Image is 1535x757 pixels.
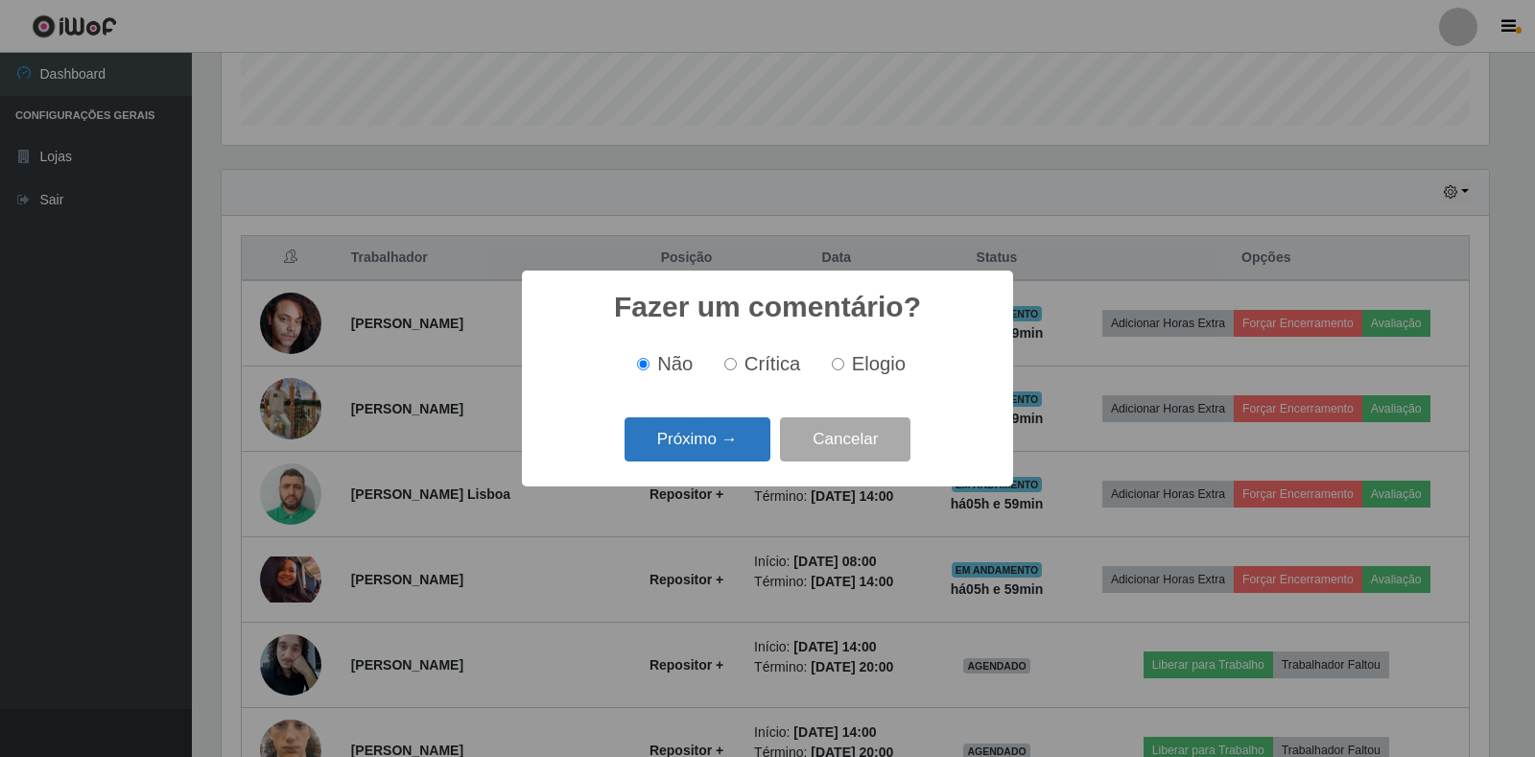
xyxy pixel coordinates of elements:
button: Cancelar [780,417,910,462]
input: Não [637,358,649,370]
input: Crítica [724,358,737,370]
input: Elogio [832,358,844,370]
span: Crítica [744,353,801,374]
button: Próximo → [625,417,770,462]
span: Elogio [852,353,906,374]
h2: Fazer um comentário? [614,290,921,324]
span: Não [657,353,693,374]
